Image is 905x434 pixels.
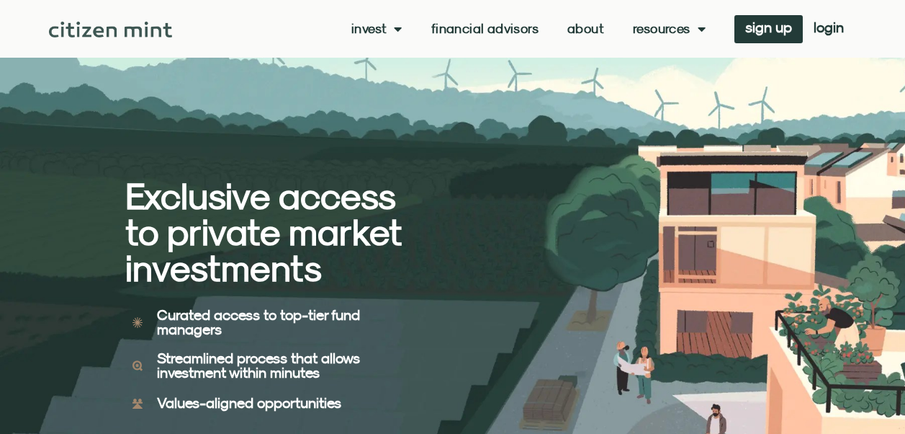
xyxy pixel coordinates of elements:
[803,15,855,43] a: login
[49,22,172,37] img: Citizen Mint
[567,22,604,36] a: About
[633,22,706,36] a: Resources
[431,22,539,36] a: Financial Advisors
[125,178,402,286] h2: Exclusive access to private market investments
[157,350,360,381] b: Streamlined process that allows investment within minutes
[157,306,360,337] b: Curated access to top-tier fund managers
[745,22,792,32] span: sign up
[734,15,803,43] a: sign up
[351,22,706,36] nav: Menu
[351,22,402,36] a: Invest
[814,22,844,32] span: login
[157,394,341,411] b: Values-aligned opportunities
